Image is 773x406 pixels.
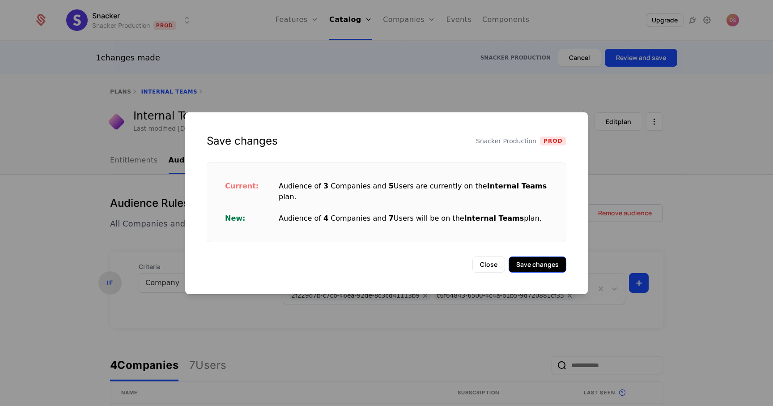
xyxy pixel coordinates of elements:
[225,181,279,202] div: Current:
[472,256,505,273] button: Close
[323,214,328,222] span: 4
[509,256,566,273] button: Save changes
[279,213,548,224] div: Audience of Companies and Users will be on the plan.
[207,134,278,148] div: Save changes
[323,182,328,190] span: 3
[389,214,394,222] span: 7
[540,137,566,145] span: Prod
[225,213,279,224] div: New:
[487,182,547,190] span: Internal Teams
[476,137,536,145] span: Snacker Production
[389,182,394,190] span: 5
[279,181,548,202] div: Audience of Companies and Users are currently on the plan.
[464,214,524,222] span: Internal Teams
